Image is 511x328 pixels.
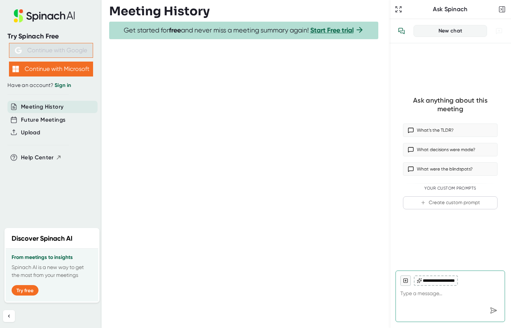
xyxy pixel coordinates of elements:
[21,103,64,111] button: Meeting History
[310,26,354,34] a: Start Free trial
[21,153,54,162] span: Help Center
[403,96,498,113] div: Ask anything about this meeting
[404,6,497,13] div: Ask Spinach
[3,310,15,322] button: Collapse sidebar
[418,28,482,34] div: New chat
[21,128,40,137] button: Upload
[12,285,39,296] button: Try free
[497,4,507,15] button: Close conversation sidebar
[12,254,92,260] h3: From meetings to insights
[393,4,404,15] button: Expand to Ask Spinach page
[21,116,65,124] button: Future Meetings
[394,24,409,38] button: View conversation history
[109,4,210,18] h3: Meeting History
[403,162,498,176] button: What were the blindspots?
[12,234,73,244] h2: Discover Spinach AI
[7,32,94,41] div: Try Spinach Free
[124,26,364,35] span: Get started for and never miss a meeting summary again!
[169,26,181,34] b: free
[403,143,498,156] button: What decisions were made?
[9,43,93,58] button: Continue with Google
[7,82,94,89] div: Have an account?
[12,263,92,279] p: Spinach AI is a new way to get the most from your meetings
[403,124,498,137] button: What’s the TLDR?
[403,186,498,191] div: Your Custom Prompts
[15,47,22,54] img: Aehbyd4JwY73AAAAAElFTkSuQmCC
[55,82,71,88] a: Sign in
[21,153,62,162] button: Help Center
[9,62,93,76] button: Continue with Microsoft
[487,304,500,317] div: Send message
[403,196,498,209] button: Create custom prompt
